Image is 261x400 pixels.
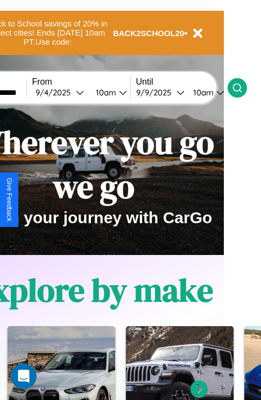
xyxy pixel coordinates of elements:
label: From [32,77,130,87]
button: 10am [185,87,228,98]
button: 9/4/2025 [32,87,87,98]
div: 10am [90,87,119,98]
iframe: Intercom live chat [11,363,37,389]
div: Give Feedback [5,178,13,222]
div: 9 / 9 / 2025 [136,87,177,98]
button: 10am [87,87,130,98]
label: Until [136,77,228,87]
b: BACK2SCHOOL20 [113,29,185,38]
div: 9 / 4 / 2025 [36,87,76,98]
div: 10am [188,87,216,98]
